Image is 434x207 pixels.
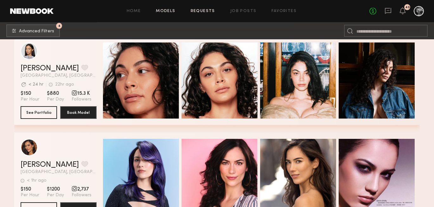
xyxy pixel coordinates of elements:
span: Per Hour [21,192,39,198]
button: See Portfolio [21,106,57,119]
div: < 24 hr [29,82,43,87]
a: Requests [191,9,215,13]
span: Per Day [47,97,64,102]
span: Per Hour [21,97,39,102]
span: Advanced Filters [19,29,54,34]
span: Followers [72,192,92,198]
a: [PERSON_NAME] [21,161,79,169]
div: 22hr ago [55,82,74,87]
div: 43 [405,6,410,9]
div: < 1hr ago [27,178,47,183]
span: 4 [58,24,61,27]
span: 15.3 K [72,90,92,97]
span: Followers [72,97,92,102]
a: Favorites [271,9,297,13]
button: 4Advanced Filters [6,24,60,37]
span: Per Day [47,192,64,198]
span: 2,737 [72,186,92,192]
a: Home [127,9,141,13]
span: $1200 [47,186,64,192]
a: Models [156,9,175,13]
span: [GEOGRAPHIC_DATA], [GEOGRAPHIC_DATA] [21,74,97,78]
span: $150 [21,90,39,97]
span: $880 [47,90,64,97]
span: $150 [21,186,39,192]
span: [GEOGRAPHIC_DATA], [GEOGRAPHIC_DATA] [21,170,97,174]
a: [PERSON_NAME] [21,65,79,72]
button: Book Model [60,106,97,119]
a: Job Posts [230,9,257,13]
